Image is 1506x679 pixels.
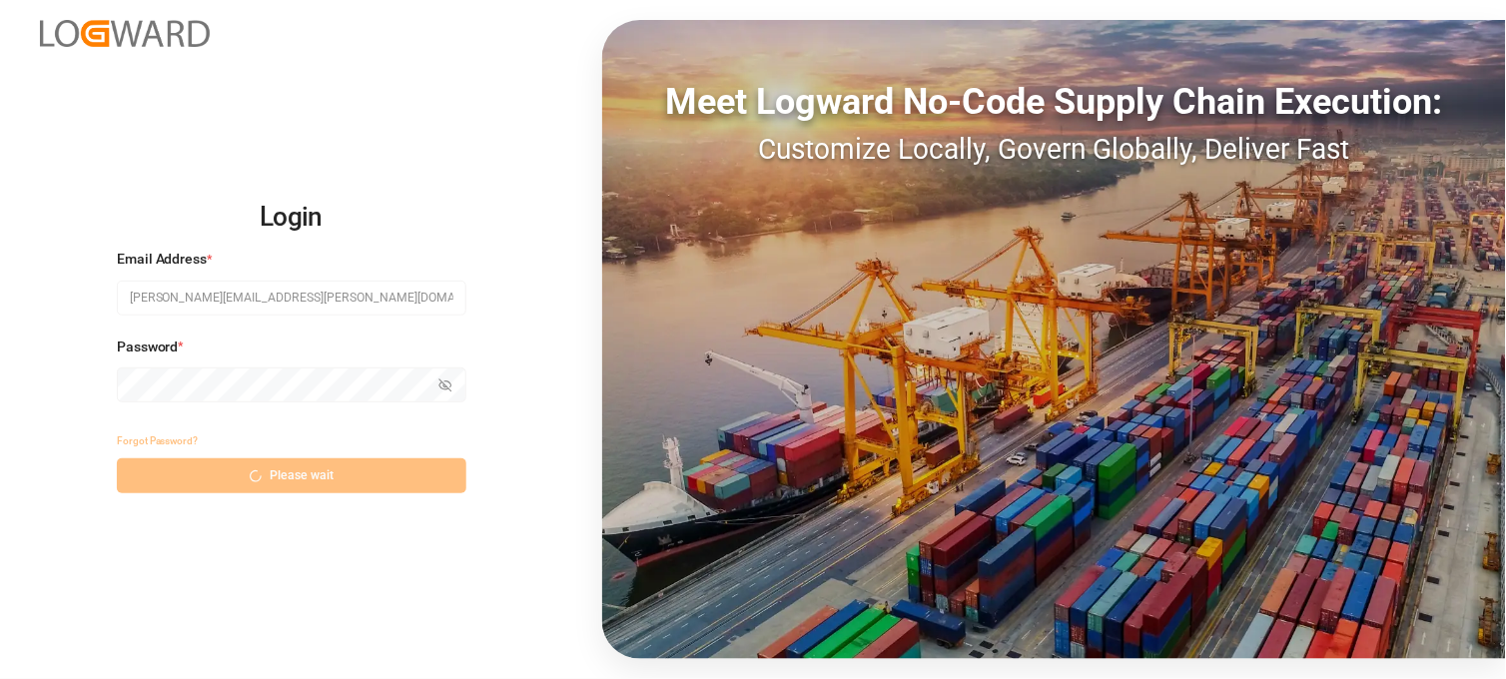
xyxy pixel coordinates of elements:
[117,249,208,270] span: Email Address
[117,281,466,316] input: Enter your email
[602,75,1506,129] div: Meet Logward No-Code Supply Chain Execution:
[117,186,466,250] h2: Login
[40,20,210,47] img: Logward_new_orange.png
[117,337,179,357] span: Password
[602,129,1506,171] div: Customize Locally, Govern Globally, Deliver Fast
